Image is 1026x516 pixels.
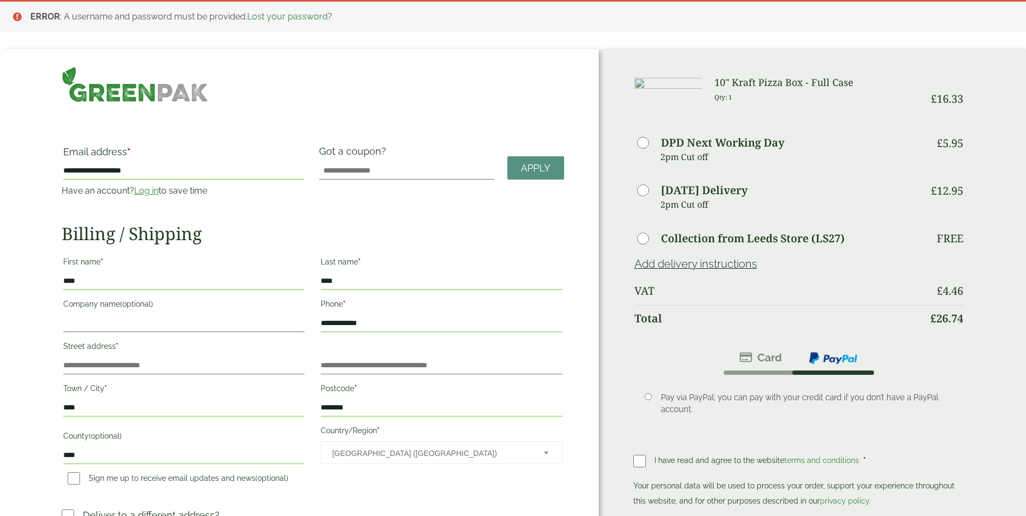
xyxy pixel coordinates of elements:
p: 2pm Cut off [660,149,923,165]
abbr: required [343,300,346,308]
span: (optional) [120,300,153,308]
img: GreenPak Supplies [62,67,208,102]
a: Lost your password [247,11,328,22]
label: DPD Next Working Day [661,137,784,148]
span: £ [937,283,943,298]
label: Postcode [321,381,562,399]
label: Company name [63,296,305,315]
bdi: 16.33 [931,91,963,106]
p: Have an account? to save time [62,184,306,197]
a: Add delivery instructions [634,257,757,270]
label: [DATE] Delivery [661,185,747,196]
span: I have read and agree to the website [654,456,861,465]
abbr: required [127,146,130,157]
p: Your personal data will be used to process your order, support your experience throughout this we... [633,478,965,508]
label: Got a coupon? [319,145,390,162]
th: Total [634,305,923,332]
span: £ [931,91,937,106]
label: County [63,428,305,447]
span: Country/Region [321,441,562,464]
label: Sign me up to receive email updates and news [63,474,293,486]
span: £ [937,136,943,150]
li: : A username and password must be provided. ? [30,10,1009,23]
label: Town / City [63,381,305,399]
bdi: 4.46 [937,283,963,298]
img: stripe.png [739,351,782,364]
abbr: required [116,342,118,350]
img: ppcp-gateway.png [808,351,858,365]
span: Apply [521,162,551,174]
abbr: required [358,257,361,266]
strong: ERROR [30,11,60,22]
span: (optional) [89,432,122,440]
abbr: required [354,384,357,393]
h3: 10" Kraft Pizza Box - Full Case [714,77,923,89]
label: Collection from Leeds Store (LS27) [661,233,845,244]
small: Qty: 1 [714,93,732,101]
input: Sign me up to receive email updates and news(optional) [68,472,80,485]
label: Last name [321,254,562,273]
a: privacy policy [820,497,869,505]
label: First name [63,254,305,273]
label: Country/Region [321,423,562,441]
abbr: required [377,426,380,435]
label: Email address [63,147,305,162]
span: (optional) [255,474,288,482]
bdi: 26.74 [930,311,963,326]
bdi: 12.95 [931,183,963,198]
a: Apply [507,156,564,180]
p: 2pm Cut off [660,196,923,213]
span: United Kingdom (UK) [332,442,529,465]
p: Pay via PayPal; you can pay with your credit card if you don’t have a PayPal account. [661,392,948,415]
label: Phone [321,296,562,315]
abbr: required [104,384,107,393]
label: Street address [63,339,305,357]
a: Log in [134,186,158,196]
th: VAT [634,278,923,304]
a: terms and conditions [784,456,859,465]
span: £ [930,311,936,326]
p: Free [937,232,963,245]
abbr: required [863,456,866,465]
bdi: 5.95 [937,136,963,150]
h2: Billing / Shipping [62,223,564,244]
span: £ [931,183,937,198]
abbr: required [101,257,103,266]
